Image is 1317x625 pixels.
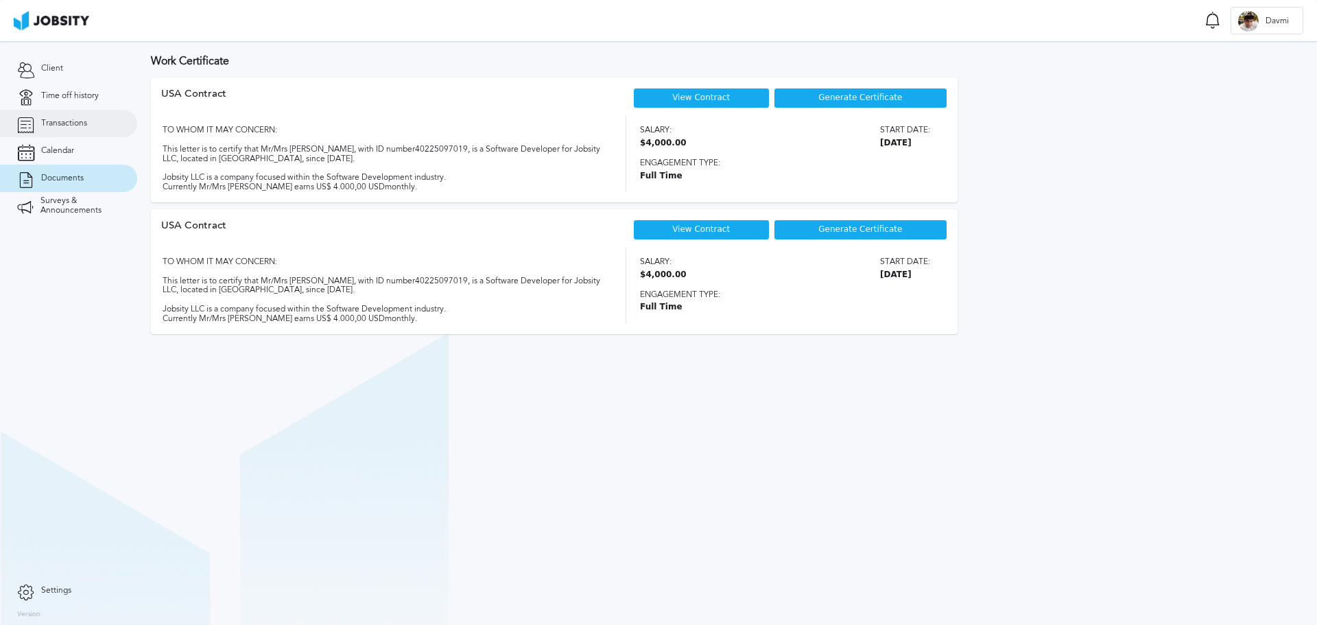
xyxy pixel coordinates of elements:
span: Generate Certificate [818,93,902,103]
span: Salary: [640,257,687,267]
h3: Work Certificate [151,55,1303,67]
div: USA Contract [161,220,226,247]
span: Salary: [640,126,687,135]
span: Generate Certificate [818,225,902,235]
div: D [1238,11,1259,32]
span: Calendar [41,146,74,156]
span: Start date: [880,257,930,267]
span: Full Time [640,172,930,181]
img: ab4bad089aa723f57921c736e9817d99.png [14,11,89,30]
span: Engagement type: [640,158,930,168]
button: DDavmi [1231,7,1303,34]
span: Transactions [41,119,87,128]
span: Documents [41,174,84,183]
span: Surveys & Announcements [40,196,120,215]
span: Settings [41,586,71,595]
div: TO WHOM IT MAY CONCERN: This letter is to certify that Mr/Mrs [PERSON_NAME], with ID number 40225... [161,115,602,192]
span: $4,000.00 [640,270,687,280]
span: [DATE] [880,270,930,280]
span: [DATE] [880,139,930,148]
div: USA Contract [161,88,226,115]
a: View Contract [672,224,730,234]
span: Start date: [880,126,930,135]
span: Client [41,64,63,73]
span: Engagement type: [640,290,930,300]
a: View Contract [672,93,730,102]
div: TO WHOM IT MAY CONCERN: This letter is to certify that Mr/Mrs [PERSON_NAME], with ID number 40225... [161,247,602,324]
span: Time off history [41,91,99,101]
span: Full Time [640,303,930,312]
span: Davmi [1259,16,1296,26]
span: $4,000.00 [640,139,687,148]
label: Version: [17,611,43,619]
